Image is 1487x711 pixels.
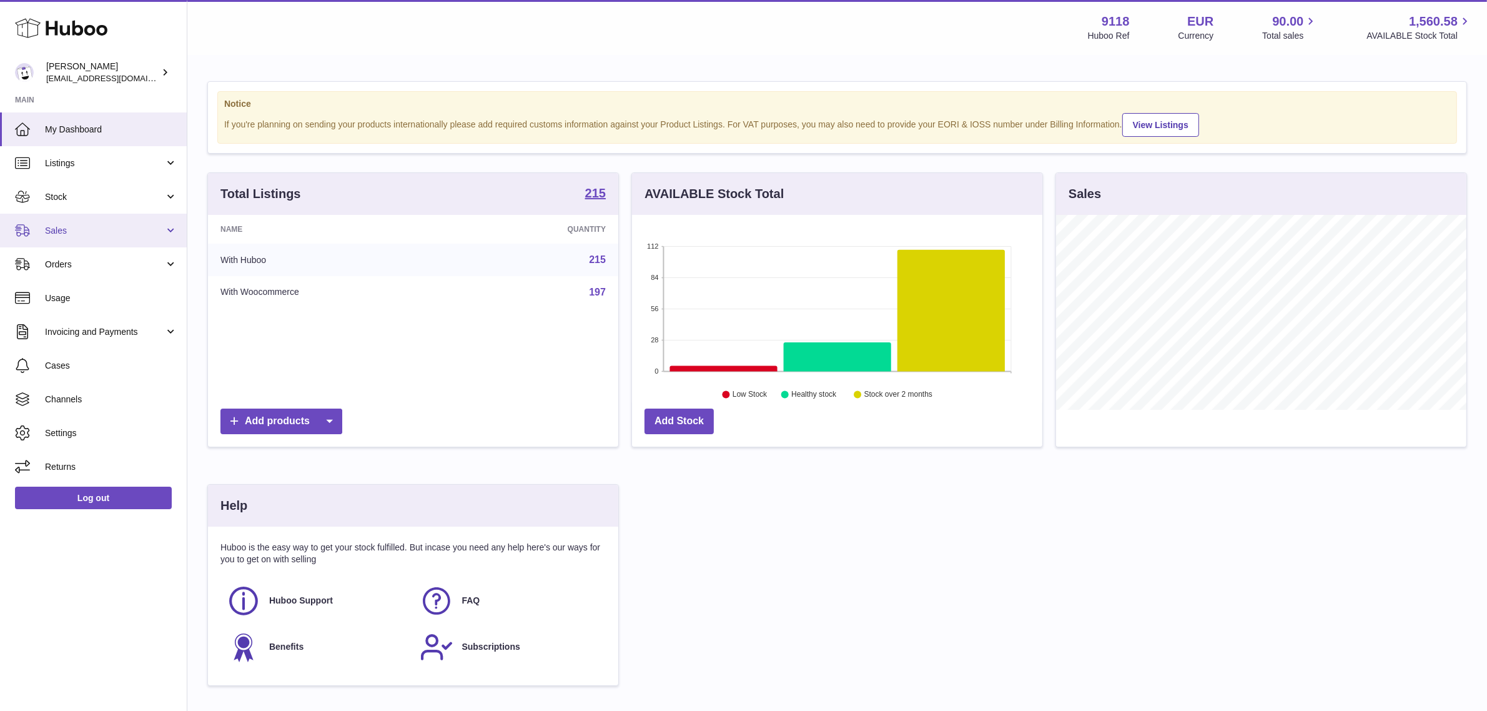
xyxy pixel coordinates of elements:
[45,225,164,237] span: Sales
[269,641,304,653] span: Benefits
[45,427,177,439] span: Settings
[269,595,333,607] span: Huboo Support
[1178,30,1214,42] div: Currency
[1069,186,1101,202] h3: Sales
[585,187,606,202] a: 215
[1366,30,1472,42] span: AVAILABLE Stock Total
[46,61,159,84] div: [PERSON_NAME]
[1262,13,1318,42] a: 90.00 Total sales
[655,367,658,375] text: 0
[1409,13,1458,30] span: 1,560.58
[651,336,658,344] text: 28
[1122,113,1199,137] a: View Listings
[589,287,606,297] a: 197
[1272,13,1303,30] span: 90.00
[45,394,177,405] span: Channels
[46,73,184,83] span: [EMAIL_ADDRESS][DOMAIN_NAME]
[864,390,932,399] text: Stock over 2 months
[45,259,164,271] span: Orders
[45,124,177,136] span: My Dashboard
[1102,13,1130,30] strong: 9118
[220,409,342,434] a: Add products
[227,584,407,618] a: Huboo Support
[208,244,463,276] td: With Huboo
[733,390,768,399] text: Low Stock
[45,326,164,338] span: Invoicing and Payments
[585,187,606,199] strong: 215
[220,186,301,202] h3: Total Listings
[651,305,658,312] text: 56
[420,584,600,618] a: FAQ
[227,630,407,664] a: Benefits
[45,157,164,169] span: Listings
[15,63,34,82] img: internalAdmin-9118@internal.huboo.com
[45,292,177,304] span: Usage
[463,215,618,244] th: Quantity
[645,186,784,202] h3: AVAILABLE Stock Total
[45,191,164,203] span: Stock
[224,111,1450,137] div: If you're planning on sending your products internationally please add required customs informati...
[462,595,480,607] span: FAQ
[15,487,172,509] a: Log out
[589,254,606,265] a: 215
[645,409,714,434] a: Add Stock
[420,630,600,664] a: Subscriptions
[462,641,520,653] span: Subscriptions
[1187,13,1213,30] strong: EUR
[220,497,247,514] h3: Help
[45,360,177,372] span: Cases
[647,242,658,250] text: 112
[1366,13,1472,42] a: 1,560.58 AVAILABLE Stock Total
[208,276,463,309] td: With Woocommerce
[1262,30,1318,42] span: Total sales
[45,461,177,473] span: Returns
[220,542,606,565] p: Huboo is the easy way to get your stock fulfilled. But incase you need any help here's our ways f...
[224,98,1450,110] strong: Notice
[791,390,837,399] text: Healthy stock
[208,215,463,244] th: Name
[1088,30,1130,42] div: Huboo Ref
[651,274,658,281] text: 84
